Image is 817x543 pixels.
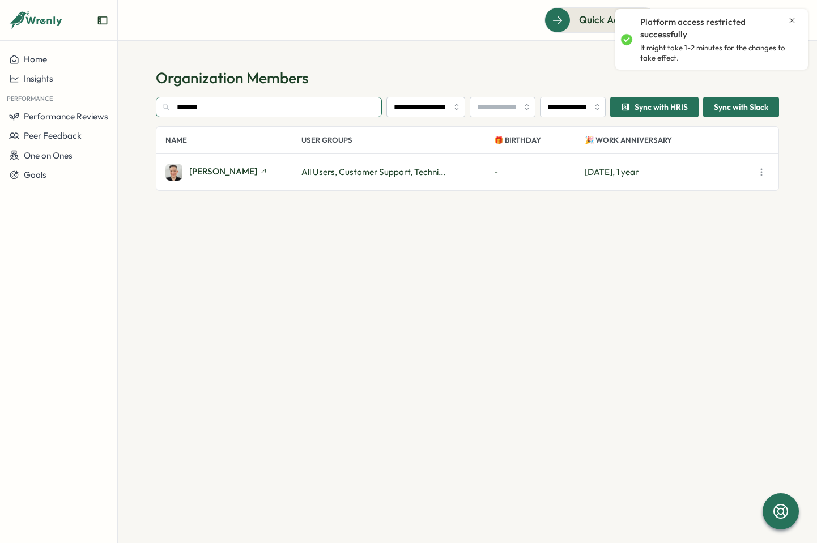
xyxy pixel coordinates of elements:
[640,16,783,41] p: Platform access restricted successfully
[24,169,46,180] span: Goals
[165,164,182,181] img: Rebecca Mitchell
[585,127,754,153] p: 🎉 Work Anniversary
[640,43,797,63] p: It might take 1-2 minutes for the changes to take effect.
[788,16,797,25] button: Close notification
[189,167,257,176] span: [PERSON_NAME]
[703,97,779,117] button: Sync with Slack
[610,97,699,117] button: Sync with HRIS
[635,103,688,111] span: Sync with HRIS
[97,15,108,26] button: Expand sidebar
[579,12,641,27] span: Quick Actions
[24,54,47,65] span: Home
[585,166,754,178] p: [DATE], 1 year
[714,97,768,117] span: Sync with Slack
[24,73,53,84] span: Insights
[165,127,301,153] p: Name
[301,166,445,177] span: All Users, Customer Support, Techni...
[165,164,301,181] a: Rebecca Mitchell[PERSON_NAME]
[24,130,82,141] span: Peer Feedback
[24,150,73,161] span: One on Ones
[156,68,779,88] h1: Organization Members
[544,7,657,32] button: Quick Actions
[24,111,108,122] span: Performance Reviews
[301,127,494,153] p: User Groups
[494,127,585,153] p: 🎁 Birthday
[494,166,585,178] p: -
